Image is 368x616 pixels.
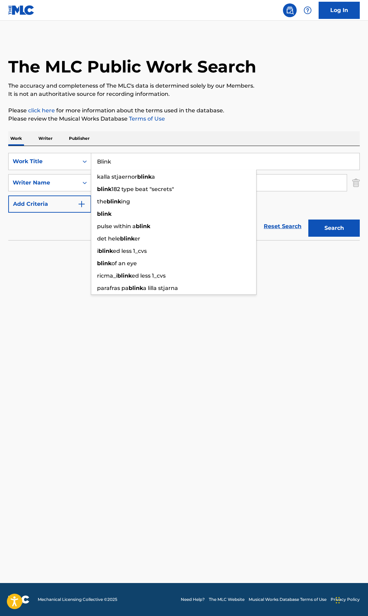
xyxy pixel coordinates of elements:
[97,198,107,205] span: the
[132,272,166,279] span: ed less 1_cvs
[97,173,137,180] span: kalla stjaernor
[334,583,368,616] iframe: Chat Widget
[304,6,312,14] img: help
[319,2,360,19] a: Log In
[209,596,245,603] a: The MLC Website
[120,235,134,242] strong: blink
[111,260,137,267] span: of an eye
[121,198,130,205] span: ing
[8,595,29,604] img: logo
[336,590,340,611] div: Drag
[97,223,136,229] span: pulse within a
[97,260,111,267] strong: blink
[8,5,35,15] img: MLC Logo
[283,3,297,17] a: Public Search
[128,115,165,122] a: Terms of Use
[260,219,305,234] a: Reset Search
[8,195,91,213] button: Add Criteria
[301,3,314,17] div: Help
[129,285,143,291] strong: blink
[36,131,55,146] p: Writer
[308,220,360,237] button: Search
[113,248,147,254] span: ed less 1_cvs
[97,186,111,192] strong: blink
[136,223,150,229] strong: blink
[97,285,129,291] span: parafras pa
[38,596,117,603] span: Mechanical Licensing Collective © 2025
[78,200,86,208] img: 9d2ae6d4665cec9f34b9.svg
[143,285,178,291] span: a lilla stjarna
[97,272,117,279] span: ricma_i
[134,235,140,242] span: er
[8,115,360,123] p: Please review the Musical Works Database
[8,107,360,115] p: Please for more information about the terms used in the database.
[13,179,74,187] div: Writer Name
[249,596,327,603] a: Musical Works Database Terms of Use
[286,6,294,14] img: search
[181,596,205,603] a: Need Help?
[152,173,155,180] span: a
[117,272,132,279] strong: blink
[97,211,111,217] strong: blink
[67,131,92,146] p: Publisher
[107,198,121,205] strong: blink
[13,157,74,166] div: Work Title
[8,153,360,240] form: Search Form
[137,173,152,180] strong: blink
[8,56,256,77] h1: The MLC Public Work Search
[8,90,360,98] p: It is not an authoritative source for recording information.
[111,186,174,192] span: 182 type beat "secrets"
[98,248,113,254] strong: blink
[8,82,360,90] p: The accuracy and completeness of The MLC's data is determined solely by our Members.
[28,107,55,114] a: click here
[331,596,360,603] a: Privacy Policy
[8,131,24,146] p: Work
[352,174,360,191] img: Delete Criterion
[97,235,120,242] span: det hele
[97,248,98,254] span: i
